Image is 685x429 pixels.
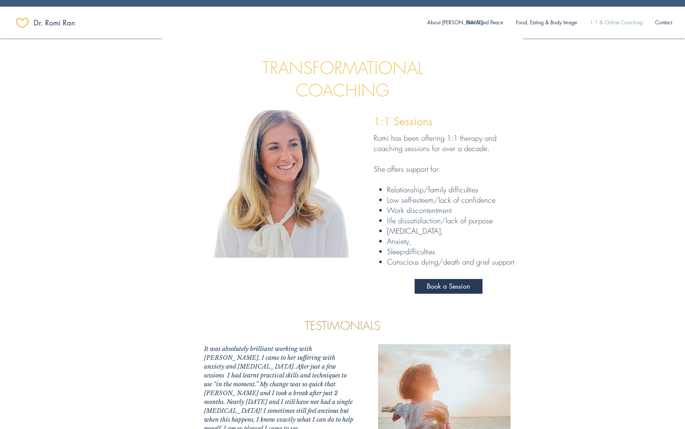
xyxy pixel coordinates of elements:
[387,216,493,226] span: life dissatisfaction/lack of purpose
[651,15,676,30] p: Contact
[415,279,482,294] a: Book a Session
[422,15,460,30] a: About [PERSON_NAME]
[387,236,411,246] span: Anxiety,
[387,205,452,215] span: Work discontentment
[205,110,352,258] img: Romi. png.png
[387,226,443,236] span: [MEDICAL_DATA],
[262,57,423,102] span: TRANSFORMATIONAL COACHING
[423,15,487,30] p: About [PERSON_NAME]
[463,15,507,30] p: Bite Sized Peace
[34,15,86,30] a: ​Dr. Romi Ran
[586,15,646,30] p: 1:1 & Online Coaching
[387,195,495,205] span: Low self-esteem/lack of confidence
[374,114,433,129] span: 1:1 Sessions
[305,318,380,334] span: TESTIMONIALS
[427,282,470,291] span: Book a Session
[374,164,441,174] span: She offers support for:
[387,257,514,267] span: Conscious dying/death and grief support
[387,185,478,195] span: Relationship/family difficulties
[34,18,75,28] span: ​Dr. Romi Ran
[387,247,435,257] span: Sleep-difficulties
[374,133,497,153] span: Romi has been offering 1:1 therapy and coaching sessions for over a decade.
[512,15,581,30] p: Food, Eating & Body Image
[422,15,678,30] nav: Site
[460,15,509,30] a: Bite Sized Peace
[584,15,649,30] a: 1:1 & Online Coaching
[509,15,584,30] a: Food, Eating & Body Image
[649,15,678,30] a: Contact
